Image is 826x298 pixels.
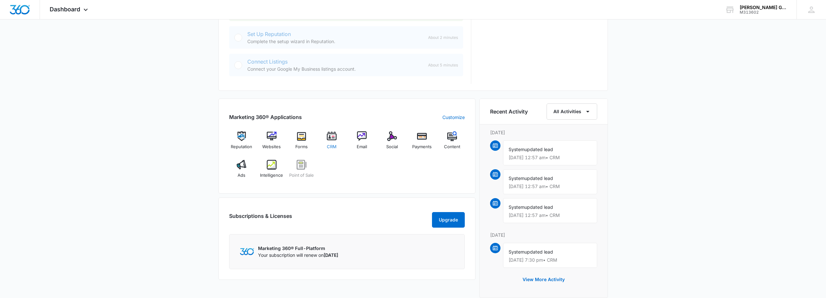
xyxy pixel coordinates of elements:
[289,172,314,179] span: Point of Sale
[324,252,338,258] span: [DATE]
[240,248,254,255] img: Marketing 360 Logo
[229,212,292,225] h2: Subscriptions & Licenses
[524,249,553,255] span: updated lead
[547,103,597,120] button: All Activities
[509,258,592,262] p: [DATE] 7:30 pm • CRM
[229,160,254,183] a: Ads
[490,129,597,136] p: [DATE]
[428,62,458,68] span: About 5 minutes
[428,35,458,41] span: About 2 minutes
[410,131,435,155] a: Payments
[509,213,592,218] p: [DATE] 12:57 am • CRM
[258,252,338,258] p: Your subscription will renew on
[386,144,398,150] span: Social
[357,144,367,150] span: Email
[247,38,423,45] p: Complete the setup wizard in Reputation.
[509,184,592,189] p: [DATE] 12:57 am • CRM
[490,108,528,115] h6: Recent Activity
[238,172,245,179] span: Ads
[509,147,524,152] span: System
[516,272,571,287] button: View More Activity
[295,144,308,150] span: Forms
[509,249,524,255] span: System
[524,175,553,181] span: updated lead
[229,113,302,121] h2: Marketing 360® Applications
[229,131,254,155] a: Reputation
[327,144,337,150] span: CRM
[231,144,252,150] span: Reputation
[259,160,284,183] a: Intelligence
[490,232,597,238] p: [DATE]
[289,160,314,183] a: Point of Sale
[524,204,553,210] span: updated lead
[740,5,787,10] div: account name
[319,131,344,155] a: CRM
[412,144,432,150] span: Payments
[740,10,787,15] div: account id
[379,131,404,155] a: Social
[509,204,524,210] span: System
[524,147,553,152] span: updated lead
[350,131,375,155] a: Email
[50,6,80,13] span: Dashboard
[444,144,460,150] span: Content
[289,131,314,155] a: Forms
[509,155,592,160] p: [DATE] 12:57 am • CRM
[259,131,284,155] a: Websites
[260,172,283,179] span: Intelligence
[440,131,465,155] a: Content
[247,66,423,72] p: Connect your Google My Business listings account.
[509,175,524,181] span: System
[432,212,465,228] button: Upgrade
[258,245,338,252] p: Marketing 360® Full-Platform
[262,144,281,150] span: Websites
[442,114,465,121] a: Customize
